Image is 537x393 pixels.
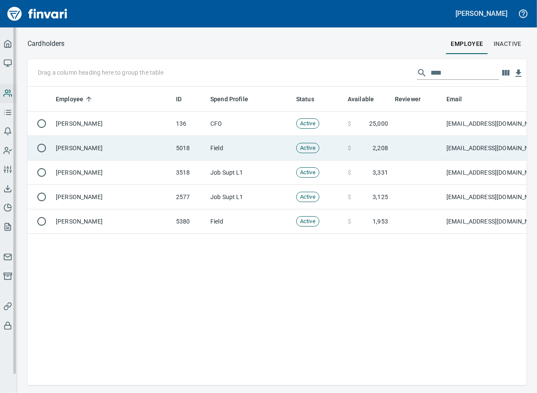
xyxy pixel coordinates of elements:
span: Active [297,169,319,177]
td: 3518 [173,160,207,185]
td: [PERSON_NAME] [52,136,173,160]
span: $ [348,193,351,201]
p: Cardholders [27,39,65,49]
span: $ [348,168,351,177]
td: Job Supt L1 [207,160,293,185]
span: Status [296,94,325,104]
span: Available [348,94,385,104]
span: Status [296,94,314,104]
td: CFO [207,112,293,136]
button: Choose columns to display [499,67,512,79]
button: Download Table [512,67,525,80]
span: ID [176,94,193,104]
td: Field [207,209,293,234]
span: Email [446,94,473,104]
span: Employee [56,94,94,104]
p: Drag a column heading here to group the table [38,68,164,77]
td: [PERSON_NAME] [52,112,173,136]
span: 2,208 [373,144,388,152]
span: Active [297,120,319,128]
span: 3,125 [373,193,388,201]
span: Active [297,144,319,152]
td: 5018 [173,136,207,160]
span: $ [348,119,351,128]
span: 1,953 [373,217,388,226]
td: Job Supt L1 [207,185,293,209]
td: [PERSON_NAME] [52,160,173,185]
span: Active [297,218,319,226]
span: $ [348,217,351,226]
span: 3,331 [373,168,388,177]
td: 2577 [173,185,207,209]
span: 25,000 [369,119,388,128]
td: 136 [173,112,207,136]
span: ID [176,94,182,104]
td: Field [207,136,293,160]
span: Email [446,94,462,104]
nav: breadcrumb [27,39,65,49]
span: Employee [56,94,83,104]
span: Reviewer [395,94,421,104]
span: $ [348,144,351,152]
span: Inactive [494,39,522,49]
td: 5380 [173,209,207,234]
span: Reviewer [395,94,432,104]
td: [PERSON_NAME] [52,209,173,234]
span: employee [451,39,483,49]
span: Active [297,193,319,201]
span: Spend Profile [210,94,259,104]
button: [PERSON_NAME] [454,7,510,20]
td: [PERSON_NAME] [52,185,173,209]
span: Available [348,94,374,104]
span: Spend Profile [210,94,248,104]
h5: [PERSON_NAME] [456,9,507,18]
img: Finvari [5,3,70,24]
